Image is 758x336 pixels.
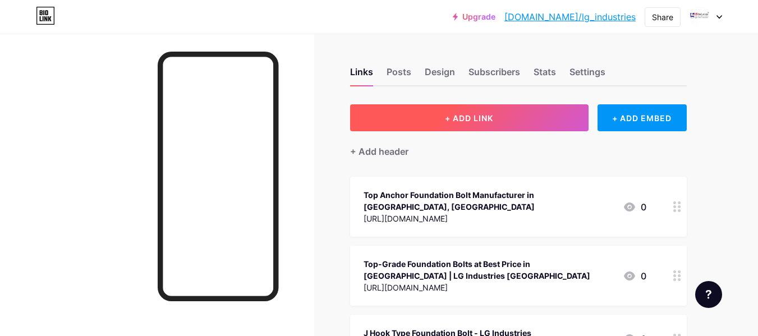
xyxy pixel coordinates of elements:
div: + ADD EMBED [598,104,687,131]
div: Design [425,65,455,85]
div: + Add header [350,145,408,158]
a: [DOMAIN_NAME]/lg_industries [504,10,636,24]
div: Posts [387,65,411,85]
div: [URL][DOMAIN_NAME] [364,282,614,293]
div: 0 [623,269,646,283]
div: [URL][DOMAIN_NAME] [364,213,614,224]
span: + ADD LINK [445,113,493,123]
div: Stats [534,65,556,85]
div: Subscribers [468,65,520,85]
img: lg_industries [689,6,710,27]
div: Top-Grade Foundation Bolts at Best Price in [GEOGRAPHIC_DATA] | LG Industries [GEOGRAPHIC_DATA] [364,258,614,282]
div: 0 [623,200,646,214]
button: + ADD LINK [350,104,589,131]
div: Settings [569,65,605,85]
div: Top Anchor Foundation Bolt Manufacturer in [GEOGRAPHIC_DATA], [GEOGRAPHIC_DATA] [364,189,614,213]
a: Upgrade [453,12,495,21]
div: Share [652,11,673,23]
div: Links [350,65,373,85]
